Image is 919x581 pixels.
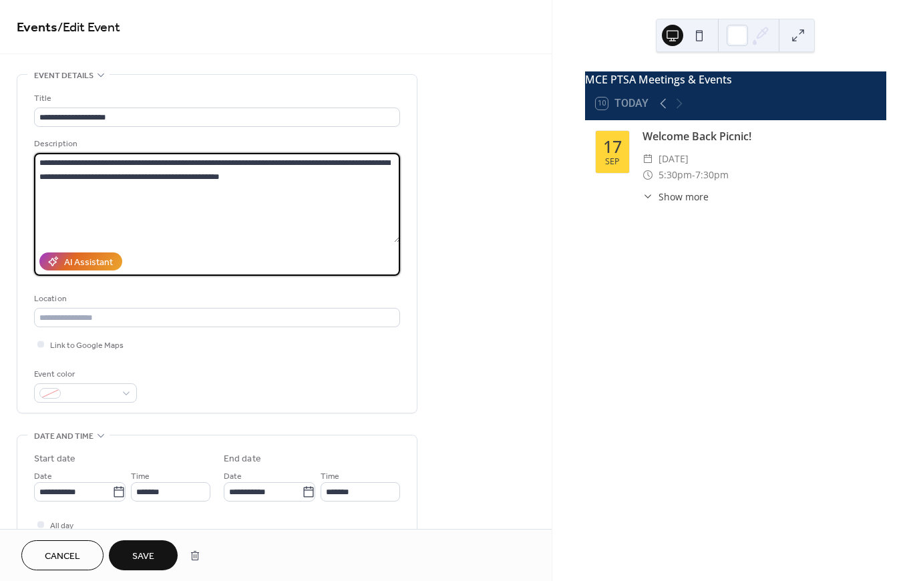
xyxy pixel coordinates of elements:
div: Start date [34,452,75,466]
div: Welcome Back Picnic! [642,128,876,144]
div: Sep [605,158,620,166]
span: [DATE] [659,151,689,167]
span: All day [50,519,73,533]
span: Cancel [45,550,80,564]
span: Date [224,469,242,483]
a: Events [17,15,57,41]
span: 7:30pm [695,167,729,183]
div: Title [34,91,397,106]
div: Event color [34,367,134,381]
button: ​Show more [642,190,709,204]
div: ​ [642,167,653,183]
span: / Edit Event [57,15,120,41]
span: Time [321,469,339,483]
button: AI Assistant [39,252,122,270]
button: Cancel [21,540,104,570]
span: 5:30pm [659,167,692,183]
div: ​ [642,190,653,204]
span: Show more [659,190,709,204]
span: Date [34,469,52,483]
span: Save [132,550,154,564]
div: MCE PTSA Meetings & Events [585,71,886,87]
div: ​ [642,151,653,167]
div: 17 [603,138,622,155]
span: Event details [34,69,94,83]
div: End date [224,452,261,466]
button: Save [109,540,178,570]
span: - [692,167,695,183]
div: Location [34,292,397,306]
span: Time [131,469,150,483]
span: Date and time [34,429,94,443]
div: Description [34,137,397,151]
div: AI Assistant [64,256,113,270]
span: Link to Google Maps [50,339,124,353]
